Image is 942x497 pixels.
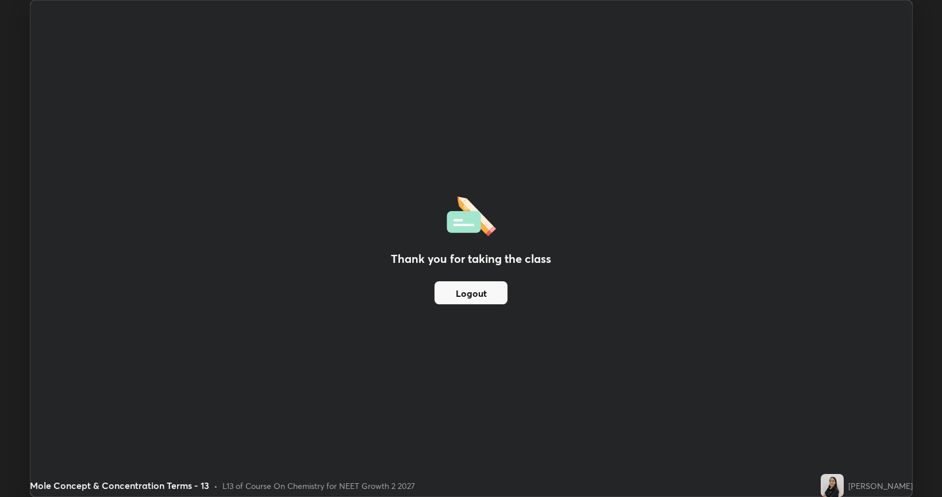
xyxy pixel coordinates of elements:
div: Mole Concept & Concentration Terms - 13 [30,479,209,492]
h2: Thank you for taking the class [391,250,551,267]
div: • [214,480,218,492]
img: offlineFeedback.1438e8b3.svg [447,193,496,236]
div: [PERSON_NAME] [848,480,913,492]
img: ecece39d808d43ba862a92e68c384f5b.jpg [821,474,844,497]
div: L13 of Course On Chemistry for NEET Growth 2 2027 [222,480,415,492]
button: Logout [435,281,507,304]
